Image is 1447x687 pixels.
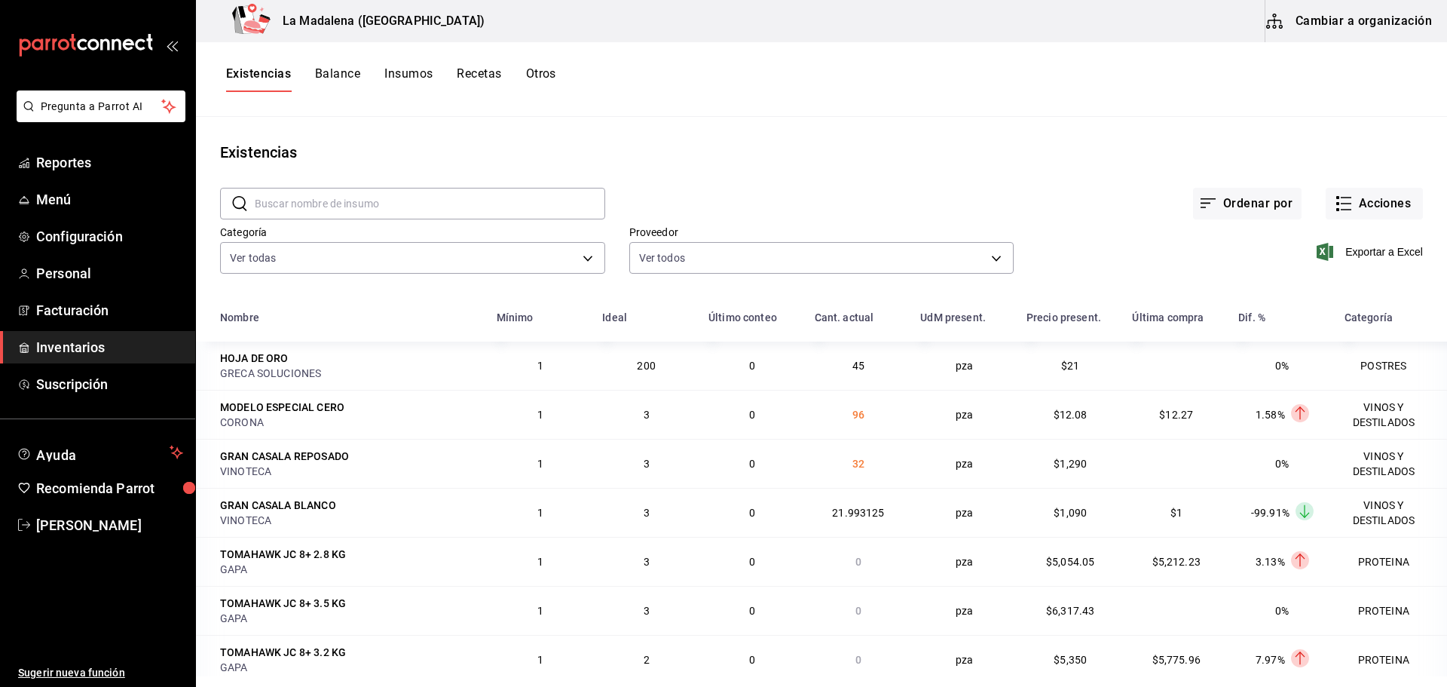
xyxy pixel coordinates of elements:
[1054,409,1088,421] span: $12.08
[1335,439,1447,488] td: VINOS Y DESTILADOS
[1054,458,1087,470] span: $1,290
[17,90,185,122] button: Pregunta a Parrot AI
[36,152,183,173] span: Reportes
[1132,311,1204,324] div: Última compra
[1054,654,1087,666] span: $5,350
[457,66,501,92] button: Recetas
[537,605,543,617] span: 1
[537,556,543,568] span: 1
[166,39,178,51] button: open_drawer_menu
[911,390,1017,439] td: pza
[36,263,183,284] span: Personal
[749,458,755,470] span: 0
[537,458,543,470] span: 1
[644,654,650,666] span: 2
[911,537,1017,586] td: pza
[41,99,162,115] span: Pregunta a Parrot AI
[220,366,479,381] div: GRECA SOLUCIONES
[220,415,479,430] div: CORONA
[315,66,360,92] button: Balance
[18,665,183,681] span: Sugerir nueva función
[36,443,164,462] span: Ayuda
[855,605,861,617] span: 0
[537,409,543,421] span: 1
[1335,390,1447,439] td: VINOS Y DESTILADOS
[749,360,755,372] span: 0
[1320,243,1423,261] button: Exportar a Excel
[639,250,685,265] span: Ver todos
[749,556,755,568] span: 0
[226,66,291,92] button: Existencias
[220,351,289,366] div: HOJA DE ORO
[1335,488,1447,537] td: VINOS Y DESTILADOS
[220,547,346,562] div: TOMAHAWK JC 8+ 2.8 KG
[1193,188,1302,219] button: Ordenar por
[1326,188,1423,219] button: Acciones
[220,141,297,164] div: Existencias
[36,226,183,247] span: Configuración
[537,507,543,519] span: 1
[749,507,755,519] span: 0
[1026,311,1101,324] div: Precio present.
[1046,605,1094,617] span: $6,317.43
[1275,458,1289,470] span: 0%
[749,605,755,617] span: 0
[644,556,650,568] span: 3
[1159,409,1193,421] span: $12.27
[220,660,479,675] div: GAPA
[644,507,650,519] span: 3
[220,562,479,577] div: GAPA
[1275,605,1289,617] span: 0%
[815,311,874,324] div: Cant. actual
[855,654,861,666] span: 0
[911,342,1017,390] td: pza
[1061,360,1079,372] span: $21
[36,515,183,535] span: [PERSON_NAME]
[1170,507,1182,519] span: $1
[526,66,556,92] button: Otros
[1345,311,1393,324] div: Categoría
[11,109,185,125] a: Pregunta a Parrot AI
[220,227,605,238] label: Categoría
[537,360,543,372] span: 1
[36,300,183,320] span: Facturación
[220,611,479,626] div: GAPA
[852,458,864,470] span: 32
[1275,360,1289,372] span: 0%
[1256,654,1285,666] span: 7.97%
[226,66,556,92] div: navigation tabs
[1256,409,1285,421] span: 1.58%
[271,12,485,30] h3: La Madalena ([GEOGRAPHIC_DATA])
[1335,586,1447,635] td: PROTEINA
[1251,507,1289,519] span: -99.91%
[920,311,986,324] div: UdM present.
[220,645,346,660] div: TOMAHAWK JC 8+ 3.2 KG
[497,311,534,324] div: Mínimo
[708,311,777,324] div: Último conteo
[220,513,479,528] div: VINOTECA
[1152,654,1201,666] span: $5,775.96
[911,439,1017,488] td: pza
[749,409,755,421] span: 0
[1238,311,1265,324] div: Dif. %
[1335,342,1447,390] td: POSTRES
[1335,635,1447,684] td: PROTEINA
[384,66,433,92] button: Insumos
[1256,556,1285,568] span: 3.13%
[255,189,605,219] input: Buscar nombre de insumo
[36,374,183,394] span: Suscripción
[644,409,650,421] span: 3
[644,458,650,470] span: 3
[36,337,183,357] span: Inventarios
[36,189,183,210] span: Menú
[637,360,655,372] span: 200
[230,250,276,265] span: Ver todas
[749,654,755,666] span: 0
[36,478,183,498] span: Recomienda Parrot
[220,400,344,415] div: MODELO ESPECIAL CERO
[220,449,349,464] div: GRAN CASALA REPOSADO
[855,556,861,568] span: 0
[644,605,650,617] span: 3
[832,507,884,519] span: 21.993125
